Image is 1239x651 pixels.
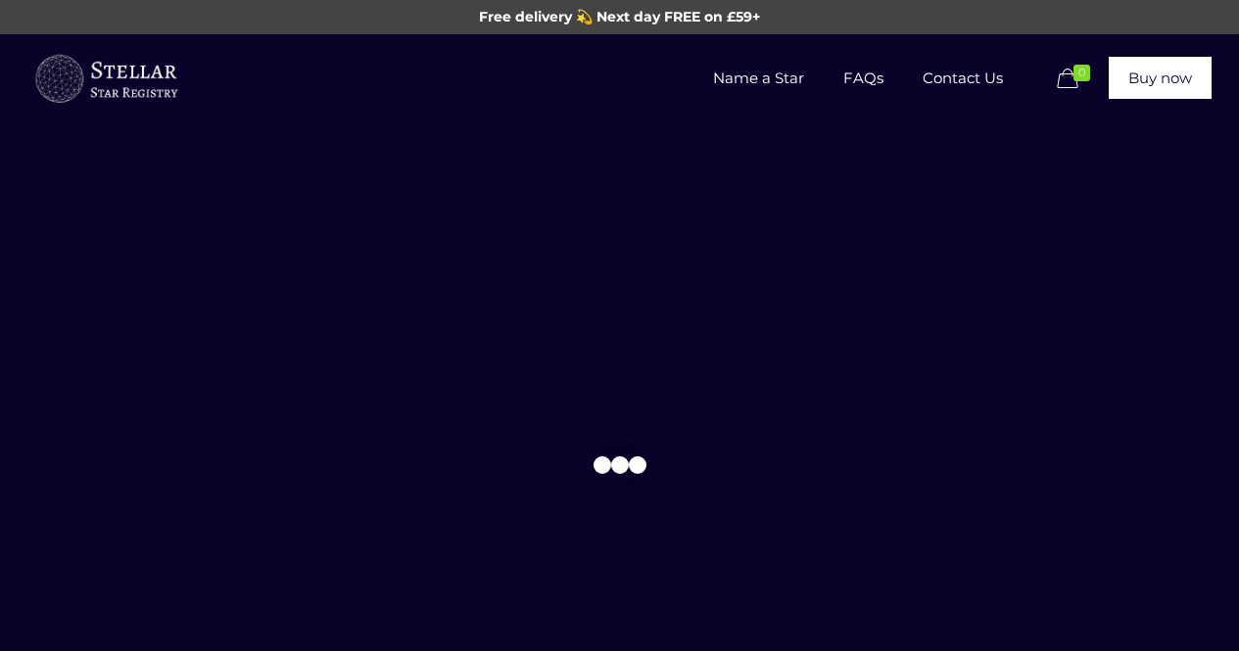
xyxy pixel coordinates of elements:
a: 0 [1053,68,1100,91]
span: Free delivery 💫 Next day FREE on £59+ [479,8,760,25]
a: Buy a Star [32,34,179,122]
span: 0 [1073,65,1090,81]
span: Contact Us [903,49,1023,108]
a: Name a Star [693,34,824,122]
img: buyastar-logo-transparent [32,50,179,109]
a: Buy now [1109,57,1212,99]
span: Name a Star [693,49,824,108]
a: FAQs [824,34,903,122]
a: Contact Us [903,34,1023,122]
span: FAQs [824,49,903,108]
